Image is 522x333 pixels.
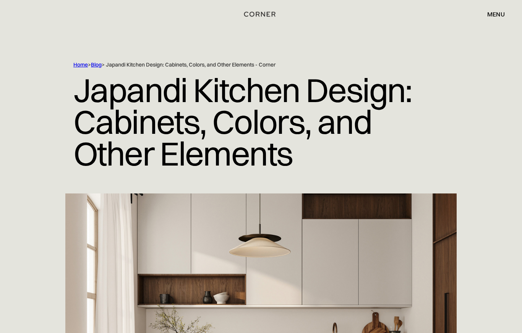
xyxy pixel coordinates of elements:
h1: Japandi Kitchen Design: Cabinets, Colors, and Other Elements [73,68,449,175]
div: menu [480,8,505,21]
div: menu [487,11,505,17]
a: Blog [91,61,102,68]
div: > > Japandi Kitchen Design: Cabinets, Colors, and Other Elements - Corner [73,61,433,68]
a: Home [73,61,88,68]
a: home [236,9,286,19]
